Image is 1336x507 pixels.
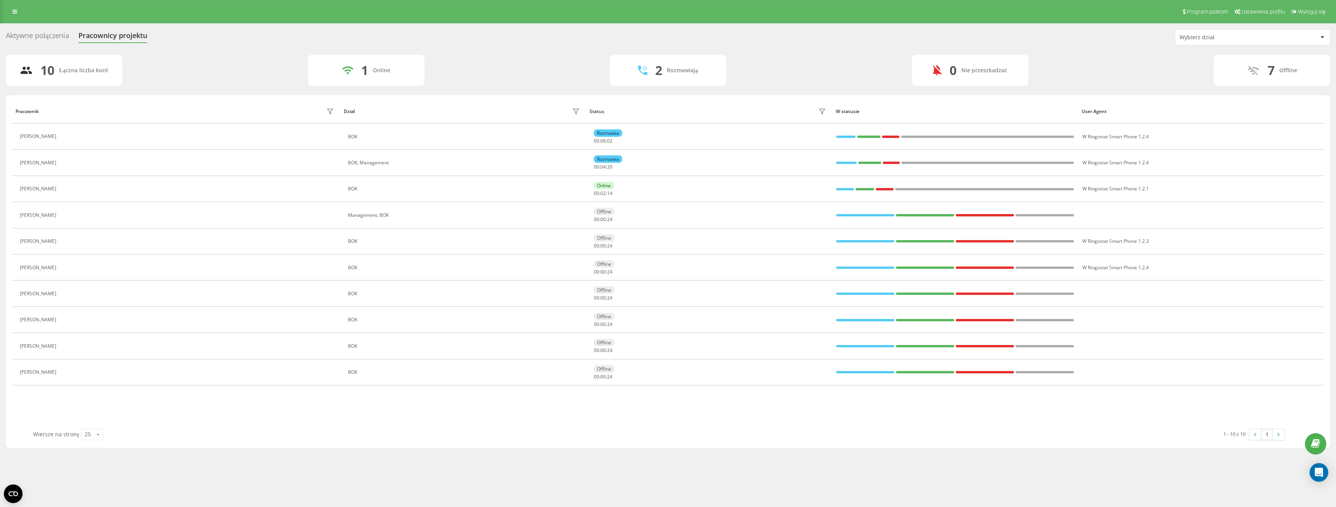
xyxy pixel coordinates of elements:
[600,347,606,354] span: 00
[1179,34,1272,41] div: Wybierz dział
[594,322,612,327] div: : :
[594,190,599,197] span: 00
[344,109,355,114] div: Dział
[607,347,612,354] span: 24
[20,213,58,218] div: [PERSON_NAME]
[348,239,582,244] div: BOK
[600,190,606,197] span: 02
[1082,133,1149,140] span: W Ringostat Smart Phone 1.2.4
[607,190,612,197] span: 14
[594,365,614,373] div: Offline
[594,191,612,196] div: : :
[20,369,58,375] div: [PERSON_NAME]
[1082,185,1149,192] span: W Ringostat Smart Phone 1.2.1
[607,373,612,380] span: 24
[20,186,58,192] div: [PERSON_NAME]
[1242,9,1285,15] span: Ustawienia profilu
[373,67,390,74] div: Online
[600,216,606,223] span: 00
[348,265,582,270] div: BOK
[361,63,368,78] div: 1
[607,242,612,249] span: 24
[594,321,599,328] span: 00
[1223,430,1246,438] div: 1 - 10 z 10
[348,343,582,349] div: BOK
[594,374,612,380] div: : :
[20,317,58,322] div: [PERSON_NAME]
[607,164,612,170] span: 35
[4,484,23,503] button: Open CMP widget
[20,291,58,296] div: [PERSON_NAME]
[594,260,614,268] div: Offline
[348,213,582,218] div: Management, BOK
[594,164,612,170] div: : :
[594,348,612,353] div: : :
[594,347,599,354] span: 00
[1187,9,1228,15] span: Program poleceń
[16,109,39,114] div: Pracownik
[20,160,58,166] div: [PERSON_NAME]
[59,67,108,74] div: Łączna liczba kont
[594,242,599,249] span: 00
[600,242,606,249] span: 00
[594,182,614,189] div: Online
[607,294,612,301] span: 24
[594,268,599,275] span: 00
[607,138,612,144] span: 02
[594,216,599,223] span: 00
[85,430,91,438] div: 25
[594,138,599,144] span: 00
[594,234,614,242] div: Offline
[1082,264,1149,271] span: W Ringostat Smart Phone 1.2.4
[594,269,612,275] div: : :
[594,339,614,346] div: Offline
[655,63,662,78] div: 2
[1261,429,1273,440] a: 1
[836,109,1075,114] div: W statusie
[594,129,622,137] div: Rozmawia
[594,295,612,301] div: : :
[348,186,582,192] div: BOK
[594,286,614,294] div: Offline
[6,31,69,44] div: Aktywne połączenia
[1082,159,1149,166] span: W Ringostat Smart Phone 1.2.4
[607,321,612,328] span: 24
[20,265,58,270] div: [PERSON_NAME]
[961,67,1007,74] div: Nie przeszkadzać
[594,164,599,170] span: 00
[607,268,612,275] span: 24
[600,294,606,301] span: 00
[348,160,582,166] div: BOK, Management
[40,63,54,78] div: 10
[600,321,606,328] span: 00
[600,138,606,144] span: 06
[1268,63,1275,78] div: 7
[348,291,582,296] div: BOK
[594,373,599,380] span: 00
[600,164,606,170] span: 04
[1082,238,1149,244] span: W Ringostat Smart Phone 1.2.3
[20,343,58,349] div: [PERSON_NAME]
[594,217,612,222] div: : :
[594,208,614,215] div: Offline
[667,67,698,74] div: Rozmawiają
[950,63,957,78] div: 0
[594,155,622,163] div: Rozmawia
[607,216,612,223] span: 24
[1310,463,1328,482] div: Open Intercom Messenger
[600,268,606,275] span: 00
[1279,67,1297,74] div: Offline
[594,294,599,301] span: 00
[594,243,612,249] div: : :
[20,239,58,244] div: [PERSON_NAME]
[20,134,58,139] div: [PERSON_NAME]
[1082,109,1320,114] div: User Agent
[348,369,582,375] div: BOK
[600,373,606,380] span: 00
[594,313,614,320] div: Offline
[590,109,604,114] div: Status
[348,134,582,139] div: BOK
[594,138,612,144] div: : :
[33,430,79,438] span: Wiersze na stronę
[348,317,582,322] div: BOK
